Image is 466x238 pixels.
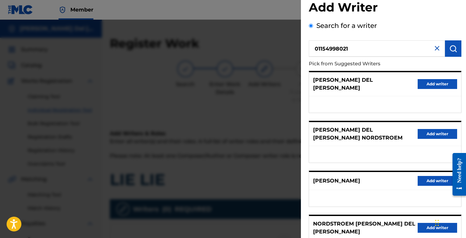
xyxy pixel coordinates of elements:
p: Pick from Suggested Writers [309,57,424,71]
img: Search Works [449,45,457,53]
p: NORDSTROEM [PERSON_NAME] DEL [PERSON_NAME] [313,220,418,236]
button: Add writer [418,223,457,233]
iframe: Chat Widget [433,206,466,238]
img: Top Rightsholder [59,6,66,14]
input: Search writer's name or IPI Number [309,40,445,57]
p: [PERSON_NAME] DEL [PERSON_NAME] [313,76,418,92]
img: MLC Logo [8,5,33,14]
button: Add writer [418,129,457,139]
img: close [433,44,441,52]
div: Drag [435,213,439,233]
label: Search for a writer [316,22,377,30]
button: Add writer [418,176,457,186]
p: [PERSON_NAME] [313,177,360,185]
button: Add writer [418,79,457,89]
iframe: Resource Center [448,148,466,201]
span: Member [70,6,93,13]
p: [PERSON_NAME] DEL [PERSON_NAME] NORDSTROEM [313,126,418,142]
